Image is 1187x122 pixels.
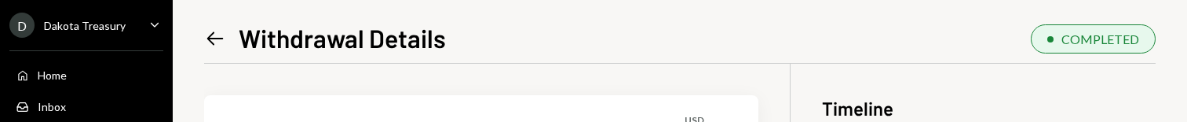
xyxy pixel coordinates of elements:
[9,61,163,89] a: Home
[38,100,66,113] div: Inbox
[822,95,1156,121] h3: Timeline
[9,92,163,120] a: Inbox
[1061,31,1139,46] div: COMPLETED
[239,22,446,54] h1: Withdrawal Details
[44,19,126,32] div: Dakota Treasury
[9,13,35,38] div: D
[38,68,67,82] div: Home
